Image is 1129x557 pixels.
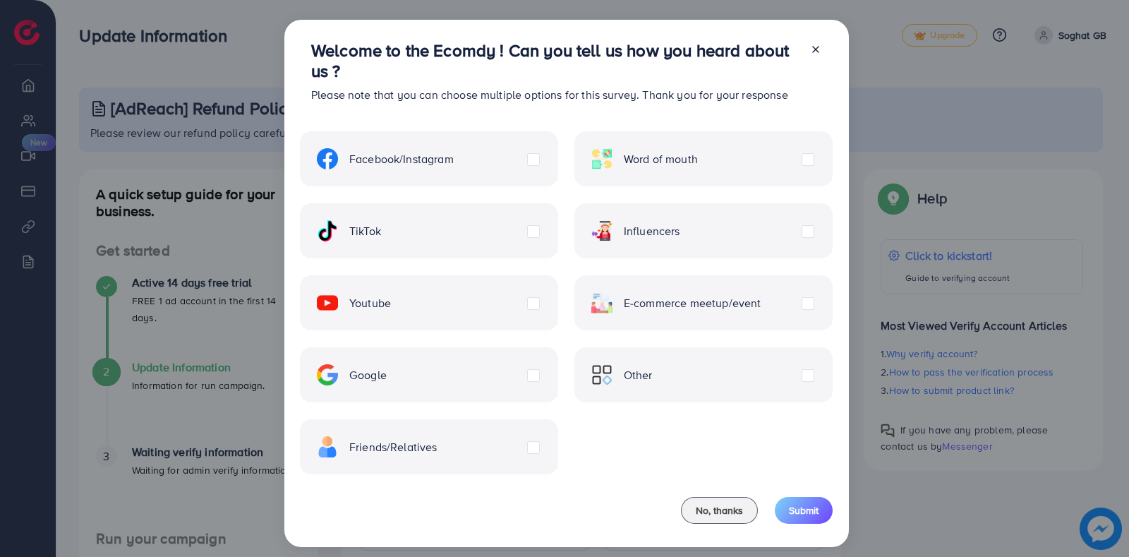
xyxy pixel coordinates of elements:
[317,292,338,313] img: ic-youtube.715a0ca2.svg
[591,364,612,385] img: ic-other.99c3e012.svg
[789,503,819,517] span: Submit
[591,220,612,241] img: ic-influencers.a620ad43.svg
[311,86,799,103] p: Please note that you can choose multiple options for this survey. Thank you for your response
[349,295,391,311] span: Youtube
[591,148,612,169] img: ic-word-of-mouth.a439123d.svg
[624,295,761,311] span: E-commerce meetup/event
[317,220,338,241] img: ic-tiktok.4b20a09a.svg
[591,292,612,313] img: ic-ecommerce.d1fa3848.svg
[349,151,454,167] span: Facebook/Instagram
[317,364,338,385] img: ic-google.5bdd9b68.svg
[317,148,338,169] img: ic-facebook.134605ef.svg
[681,497,758,524] button: No, thanks
[349,223,381,239] span: TikTok
[696,503,743,517] span: No, thanks
[349,439,437,455] span: Friends/Relatives
[624,151,698,167] span: Word of mouth
[349,367,387,383] span: Google
[311,40,799,81] h3: Welcome to the Ecomdy ! Can you tell us how you heard about us ?
[317,436,338,457] img: ic-freind.8e9a9d08.svg
[775,497,833,524] button: Submit
[624,367,653,383] span: Other
[624,223,680,239] span: Influencers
